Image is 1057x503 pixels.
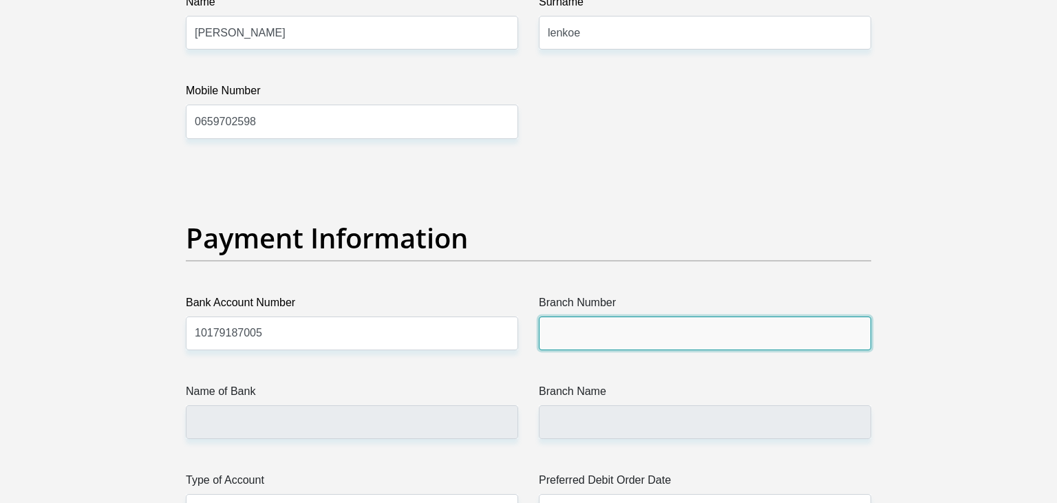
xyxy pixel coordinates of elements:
[186,83,518,105] label: Mobile Number
[186,16,518,50] input: Name
[539,383,871,405] label: Branch Name
[539,317,871,350] input: Branch Number
[539,295,871,317] label: Branch Number
[186,105,518,138] input: Mobile Number
[539,472,871,494] label: Preferred Debit Order Date
[539,16,871,50] input: Surname
[186,317,518,350] input: Bank Account Number
[186,472,518,494] label: Type of Account
[186,295,518,317] label: Bank Account Number
[186,383,518,405] label: Name of Bank
[186,222,871,255] h2: Payment Information
[186,405,518,439] input: Name of Bank
[539,405,871,439] input: Branch Name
